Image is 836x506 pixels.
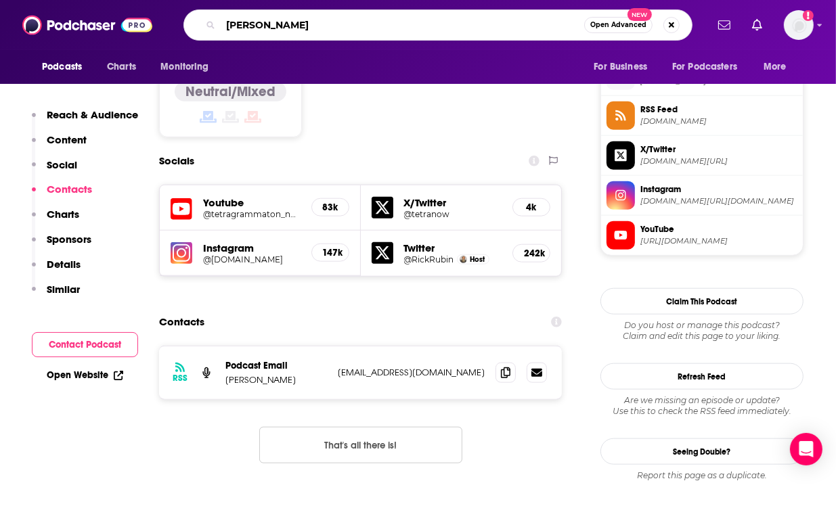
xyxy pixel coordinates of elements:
img: Podchaser - Follow, Share and Rate Podcasts [22,12,152,38]
span: feeds.megaphone.fm [640,116,797,127]
span: New [628,8,652,21]
p: [PERSON_NAME] [225,374,327,386]
img: User Profile [784,10,814,40]
h5: Instagram [203,241,301,254]
div: Search podcasts, credits, & more... [183,9,692,41]
button: open menu [663,54,757,80]
button: Content [32,133,87,158]
button: open menu [584,54,664,80]
h2: Contacts [159,309,204,335]
button: open menu [151,54,226,80]
p: Charts [47,208,79,221]
h5: 147k [323,247,338,258]
p: Similar [47,283,80,296]
button: Claim This Podcast [600,288,804,315]
a: Charts [98,54,144,80]
span: twitter.com/tetranow [640,156,797,166]
button: open menu [32,54,100,80]
a: @RickRubin [404,254,454,264]
a: RSS Feed[DOMAIN_NAME] [607,101,797,130]
p: Details [47,258,81,271]
button: open menu [754,54,804,80]
a: Show notifications dropdown [713,14,736,37]
button: Sponsors [32,233,91,258]
button: Social [32,158,77,183]
div: Claim and edit this page to your liking. [600,320,804,342]
p: [EMAIL_ADDRESS][DOMAIN_NAME] [338,367,485,378]
div: Report this page as a duplicate. [600,470,804,481]
button: Reach & Audience [32,108,138,133]
h3: RSS [173,373,188,384]
input: Search podcasts, credits, & more... [221,14,584,36]
img: iconImage [171,242,192,264]
p: Reach & Audience [47,108,138,121]
h2: Socials [159,148,194,174]
span: YouTube [640,223,797,235]
span: For Business [594,57,647,76]
span: instagram.com/tetragrammaton.now [640,196,797,206]
span: Open Advanced [590,22,646,28]
p: Social [47,158,77,171]
img: Rick Rubin [460,256,467,263]
span: For Podcasters [672,57,737,76]
a: @tetragrammaton_now [203,209,301,219]
button: Refresh Feed [600,363,804,390]
h5: X/Twitter [404,196,502,209]
p: Content [47,133,87,146]
svg: Add a profile image [803,10,814,21]
button: Open AdvancedNew [584,17,653,33]
span: Logged in as JohnJMudgett [784,10,814,40]
div: Open Intercom Messenger [790,433,822,465]
span: RSS Feed [640,103,797,116]
h5: Twitter [404,241,502,254]
a: @[DOMAIN_NAME] [203,254,301,264]
h4: Neutral/Mixed [185,83,276,100]
button: Nothing here. [259,427,462,463]
span: Podcasts [42,57,82,76]
a: YouTube[URL][DOMAIN_NAME] [607,221,797,250]
p: Podcast Email [225,360,327,371]
a: Instagram[DOMAIN_NAME][URL][DOMAIN_NAME] [607,181,797,210]
a: Seeing Double? [600,438,804,465]
span: Instagram [640,183,797,195]
p: Sponsors [47,233,91,246]
span: Charts [107,57,136,76]
span: More [764,57,787,76]
h5: 83k [323,202,338,213]
h5: 4k [524,202,539,213]
div: Are we missing an episode or update? Use this to check the RSS feed immediately. [600,395,804,417]
span: X/Twitter [640,143,797,156]
button: Contacts [32,183,92,208]
a: Show notifications dropdown [747,14,768,37]
button: Charts [32,208,79,233]
a: @tetranow [404,209,502,219]
h5: Youtube [203,196,301,209]
button: Contact Podcast [32,332,138,357]
h5: 242k [524,248,539,259]
button: Details [32,258,81,283]
a: Open Website [47,369,123,381]
p: Contacts [47,183,92,195]
button: Similar [32,283,80,308]
span: Monitoring [160,57,208,76]
span: Do you host or manage this podcast? [600,320,804,331]
span: Host [470,255,485,264]
span: https://www.youtube.com/@tetragrammaton_now [640,236,797,246]
a: X/Twitter[DOMAIN_NAME][URL] [607,141,797,170]
button: Show profile menu [784,10,814,40]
